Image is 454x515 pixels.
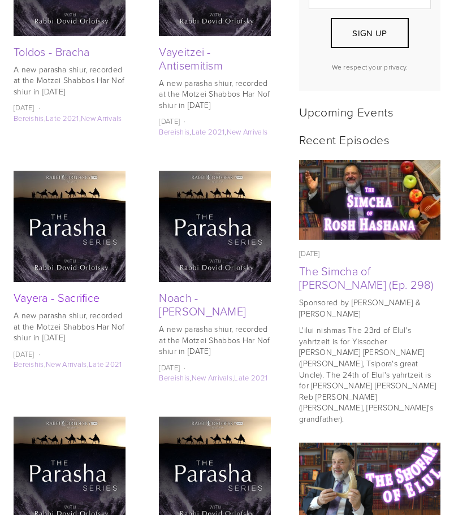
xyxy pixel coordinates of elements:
[14,113,44,123] a: Bereishis
[14,44,90,59] a: Toldos - Bracha
[352,27,387,39] span: Sign Up
[299,160,441,240] img: The Simcha of Rosh Hashana (Ep. 298)
[299,105,440,119] h2: Upcoming Events
[14,64,126,97] p: A new parasha shiur, recorded at the Motzei Shabbos Har Nof shiur in [DATE]
[159,44,223,73] a: Vayeitzei - Antisemitism
[14,102,42,112] time: [DATE]
[159,289,246,319] a: Noach - [PERSON_NAME]
[299,248,320,258] time: [DATE]
[159,362,188,373] time: [DATE]
[14,113,122,123] span: , ,
[14,289,100,305] a: Vayera - Sacrifice
[192,127,225,137] a: Late 2021
[299,160,440,240] a: The Simcha of Rosh Hashana (Ep. 298)
[299,263,434,292] a: The Simcha of [PERSON_NAME] (Ep. 298)
[159,127,267,137] span: , ,
[14,310,126,343] p: A new parasha shiur, recorded at the Motzei Shabbos Har Nof shiur in [DATE]
[14,359,44,369] a: Bereishis
[159,373,267,383] span: , ,
[234,373,267,383] a: Late 2021
[159,77,271,111] p: A new parasha shiur, recorded at the Motzei Shabbos Har Nof shiur in [DATE]
[227,127,268,137] a: New Arrivals
[299,324,440,424] p: L'ilui nishmas The 23rd of Elul's yahrtzeit is for Yissocher [PERSON_NAME] [PERSON_NAME] ([PERSON...
[14,349,42,359] time: [DATE]
[89,359,122,369] a: Late 2021
[309,62,431,72] p: We respect your privacy.
[192,373,233,383] a: New Arrivals
[159,373,189,383] a: Bereishis
[81,113,122,123] a: New Arrivals
[159,127,189,137] a: Bereishis
[14,359,122,369] span: , ,
[159,171,271,283] img: Noach - Yoshev B'Emtza HaTeiva
[331,18,409,48] button: Sign Up
[46,359,87,369] a: New Arrivals
[46,113,79,123] a: Late 2021
[159,323,271,357] p: A new parasha shiur, recorded at the Motzei Shabbos Har Nof shiur in [DATE]
[159,116,188,126] time: [DATE]
[14,171,126,283] img: Vayera - Sacrifice
[299,297,440,319] p: Sponsored by [PERSON_NAME] & [PERSON_NAME]
[299,132,440,146] h2: Recent Episodes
